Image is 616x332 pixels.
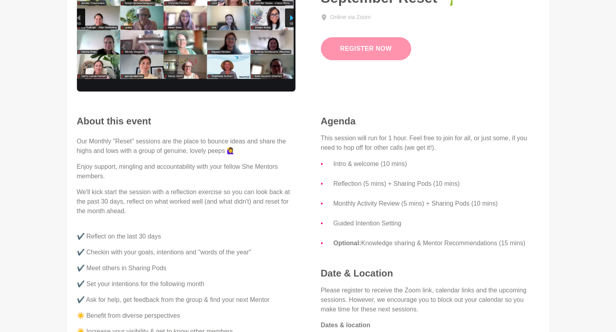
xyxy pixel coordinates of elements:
div: Online via Zoom [330,13,371,21]
li: Monthly Activity Review (5 mins) + Sharing Pods (10 mins) [334,198,540,209]
p: This session will run for 1 hour. Feel free to join for all, or just some, if you need to hop off... [321,134,540,153]
strong: Dates & location [321,322,370,328]
p: Please register to receive the Zoom link, calendar links and the upcoming sessions. However, we e... [321,286,540,314]
h4: Agenda [321,115,540,127]
p: We'll kick start the session with a reflection exercise so you can look back at the past 30 days,... [77,187,296,216]
li: Guided Intention Setting [334,218,540,229]
p: ☀️ Benefit from diverse perspectives [77,311,296,321]
p: Enjoy support, mingling and accountability with your fellow She Mentors members. [77,162,296,181]
p: ✔️ Checkin with your goals, intentions and "words of the year" [77,248,296,257]
li: Reflection (5 mins) + Sharing Pods (10 mins) [334,179,540,189]
p: ✔️ Set your intentions for the following month [77,279,296,289]
strong: Optional: [334,240,361,246]
p: ✔️ Meet others in Sharing Pods [77,263,296,273]
a: Register Now [321,37,411,60]
p: ✔️ Ask for help, get feedback from the group & find your next Mentor [77,295,296,305]
h4: Date & Location [321,267,540,279]
li: Knowledge sharing & Mentor Recommendations (15 mins) [334,238,540,248]
li: Intro & welcome (10 mins) [334,159,540,169]
p: ✔️ Reflect on the last 30 days [77,222,296,241]
p: Our Monthly "Reset" sessions are the place to bounce ideas and share the highs and lows with a gr... [77,137,296,156]
h2: About this event [77,115,296,127]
